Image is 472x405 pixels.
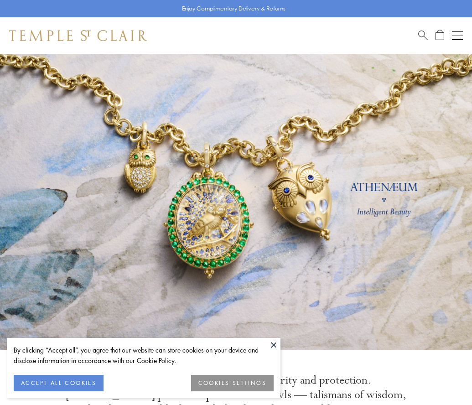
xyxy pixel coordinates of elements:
[191,375,274,391] button: COOKIES SETTINGS
[14,345,274,366] div: By clicking “Accept all”, you agree that our website can store cookies on your device and disclos...
[14,375,104,391] button: ACCEPT ALL COOKIES
[418,30,428,41] a: Search
[436,30,444,41] a: Open Shopping Bag
[9,30,147,41] img: Temple St. Clair
[452,30,463,41] button: Open navigation
[182,4,285,13] p: Enjoy Complimentary Delivery & Returns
